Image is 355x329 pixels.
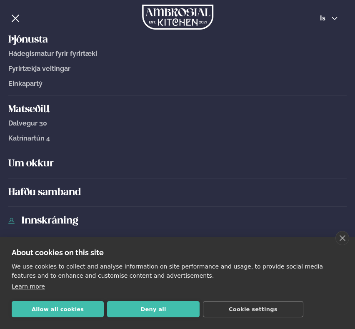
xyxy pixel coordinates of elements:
p: We use cookies to collect and analyse information on site performance and usage, to provide socia... [12,262,343,280]
strong: About cookies on this site [12,248,104,257]
a: Hafðu samband [8,186,347,199]
button: hamburger [10,13,20,23]
a: Matseðill [8,103,347,116]
a: Þjónusta [8,33,347,47]
a: Dalvegur 30 [8,120,347,127]
span: Einkapartý [8,80,42,88]
span: is [320,15,328,22]
span: Hádegismatur fyrir fyrirtæki [8,50,97,58]
button: Allow all cookies [12,301,104,317]
button: Deny all [107,301,199,317]
button: Cookie settings [203,301,303,317]
a: Einkapartý [8,80,347,88]
a: Fyrirtækja veitingar [8,65,347,73]
a: Um okkur [8,157,347,171]
a: Innskráning [21,214,347,228]
a: close [335,231,349,245]
span: Katrínartún 4 [8,134,50,142]
a: Katrínartún 4 [8,135,347,142]
img: logo [142,5,213,30]
button: is [313,15,345,22]
span: Fyrirtækja veitingar [8,65,70,73]
span: Dalvegur 30 [8,119,47,127]
a: Hádegismatur fyrir fyrirtæki [8,50,347,58]
a: Learn more [12,283,45,290]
